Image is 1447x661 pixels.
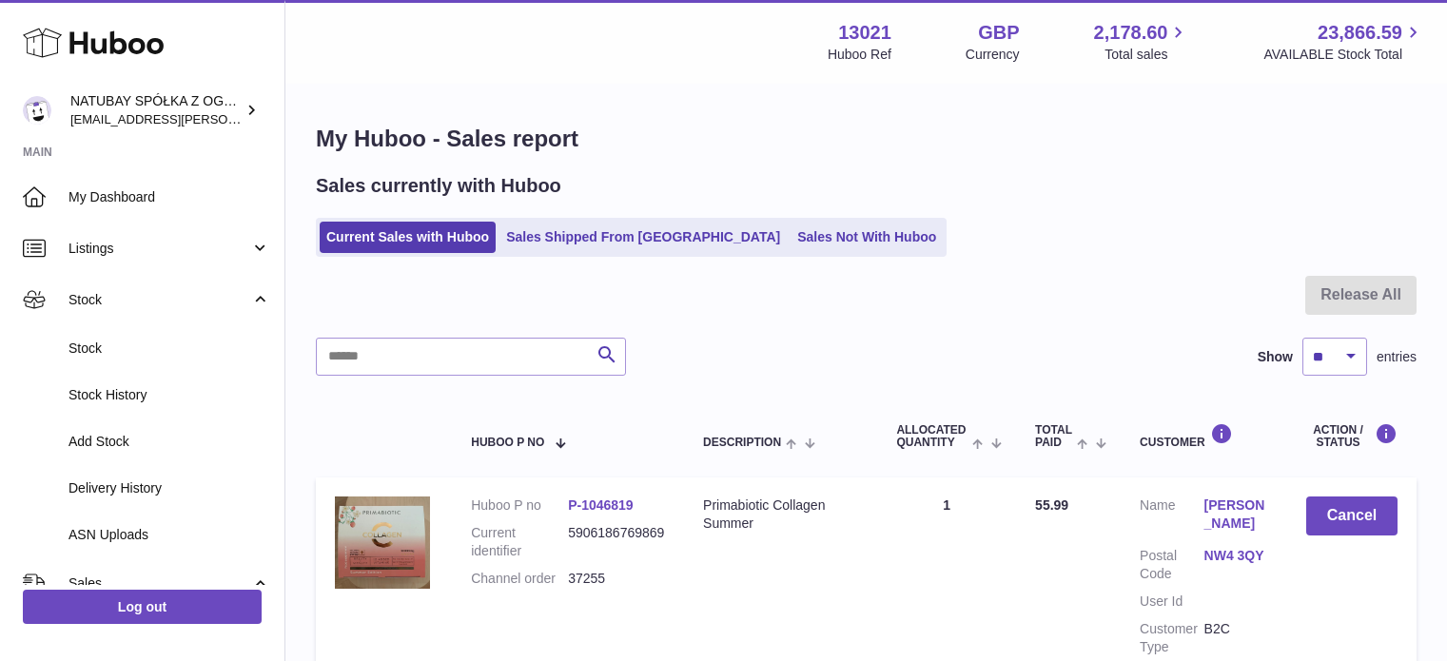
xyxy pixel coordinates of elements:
span: ASN Uploads [68,526,270,544]
dd: B2C [1204,620,1268,656]
h2: Sales currently with Huboo [316,173,561,199]
span: Stock [68,340,270,358]
span: Listings [68,240,250,258]
a: 23,866.59 AVAILABLE Stock Total [1263,20,1424,64]
a: 2,178.60 Total sales [1094,20,1190,64]
div: Customer [1140,423,1268,449]
a: Current Sales with Huboo [320,222,496,253]
span: 55.99 [1035,497,1068,513]
span: Stock History [68,386,270,404]
a: P-1046819 [568,497,634,513]
span: entries [1377,348,1417,366]
span: Total paid [1035,424,1072,449]
span: My Dashboard [68,188,270,206]
img: 1749020843.jpg [335,496,430,589]
span: AVAILABLE Stock Total [1263,46,1424,64]
dt: User Id [1140,593,1203,611]
dt: Channel order [471,570,568,588]
span: Add Stock [68,433,270,451]
a: Log out [23,590,262,624]
dt: Postal Code [1140,547,1203,583]
span: 2,178.60 [1094,20,1168,46]
button: Cancel [1306,496,1398,535]
dd: 37255 [568,570,665,588]
img: kacper.antkowski@natubay.pl [23,96,51,125]
dd: 5906186769869 [568,524,665,560]
dt: Huboo P no [471,496,568,515]
span: ALLOCATED Quantity [896,424,967,449]
label: Show [1258,348,1293,366]
a: [PERSON_NAME] [1204,496,1268,533]
strong: 13021 [838,20,891,46]
div: Action / Status [1306,423,1398,449]
span: Total sales [1105,46,1189,64]
span: Sales [68,574,250,593]
span: Delivery History [68,479,270,497]
span: 23,866.59 [1318,20,1402,46]
span: [EMAIL_ADDRESS][PERSON_NAME][DOMAIN_NAME] [70,111,381,126]
div: Currency [966,46,1020,64]
span: Huboo P no [471,437,544,449]
a: Sales Not With Huboo [791,222,943,253]
div: Primabiotic Collagen Summer [703,496,858,533]
dt: Name [1140,496,1203,537]
div: Huboo Ref [828,46,891,64]
a: NW4 3QY [1204,547,1268,565]
strong: GBP [978,20,1019,46]
span: Description [703,437,781,449]
dt: Customer Type [1140,620,1203,656]
a: Sales Shipped From [GEOGRAPHIC_DATA] [499,222,787,253]
span: Stock [68,291,250,309]
dt: Current identifier [471,524,568,560]
div: NATUBAY SPÓŁKA Z OGRANICZONĄ ODPOWIEDZIALNOŚCIĄ [70,92,242,128]
h1: My Huboo - Sales report [316,124,1417,154]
